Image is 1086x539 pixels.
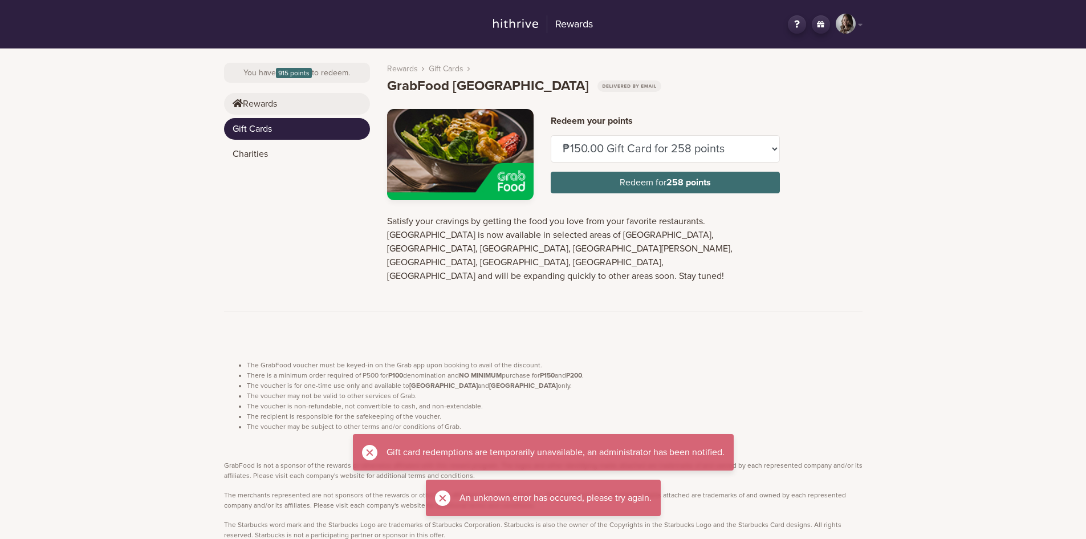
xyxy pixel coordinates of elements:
a: Rewards [486,14,600,35]
li: There is a minimum order required of P500 for denomination and purchase for and . [247,370,863,380]
strong: [GEOGRAPHIC_DATA] [489,382,558,390]
a: Gift Cards [224,118,370,140]
li: The voucher may be subject to other terms and/or conditions of Grab. [247,422,863,432]
a: Gift Cards [429,63,463,75]
button: Redeem for258 points [551,172,780,193]
strong: P100 [388,371,403,379]
h2: Rewards [547,15,593,34]
img: hithrive-logo.9746416d.svg [493,19,538,28]
span: 915 points [276,68,312,78]
li: The voucher is non-refundable, not convertible to cash, and non-extendable. [247,401,863,411]
a: Rewards [224,93,370,115]
strong: NO MINIMUM [459,371,502,379]
strong: [GEOGRAPHIC_DATA] [409,382,478,390]
li: The voucher is for one-time use only and available to and only. [247,380,863,391]
span: Satisfy your cravings by getting the food you love from your favorite restaurants. [GEOGRAPHIC_DA... [387,216,733,282]
a: Charities [224,143,370,165]
span: Help [26,8,49,18]
li: The voucher may not be valid to other services of Grab. [247,391,863,401]
strong: P200 [566,371,582,379]
h4: Redeem your points [551,116,780,127]
a: Rewards [387,63,418,75]
strong: 258 points [666,177,711,188]
p: An unknown error has occured, please try again. [450,482,661,514]
li: The recipient is responsible for the safekeeping of the voucher. [247,411,863,422]
p: Gift card redemptions are temporarily unavailable, an administrator has been notified. [377,436,734,468]
img: egiftcard-badge.75f7f56c.svg [597,80,662,92]
div: You have to redeem. [224,63,370,83]
strong: P150 [540,371,555,379]
h1: GrabFood [GEOGRAPHIC_DATA] [387,78,662,95]
p: The merchants represented are not sponsors of the rewards or otherwise affiliated with Tango Card... [224,490,863,510]
li: The GrabFood voucher must be keyed-in on the Grab app upon booking to avail of the discount. [247,360,863,370]
span: GrabFood is not a sponsor of the rewards or otherwise affiliated with this reward program. The lo... [224,461,863,480]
